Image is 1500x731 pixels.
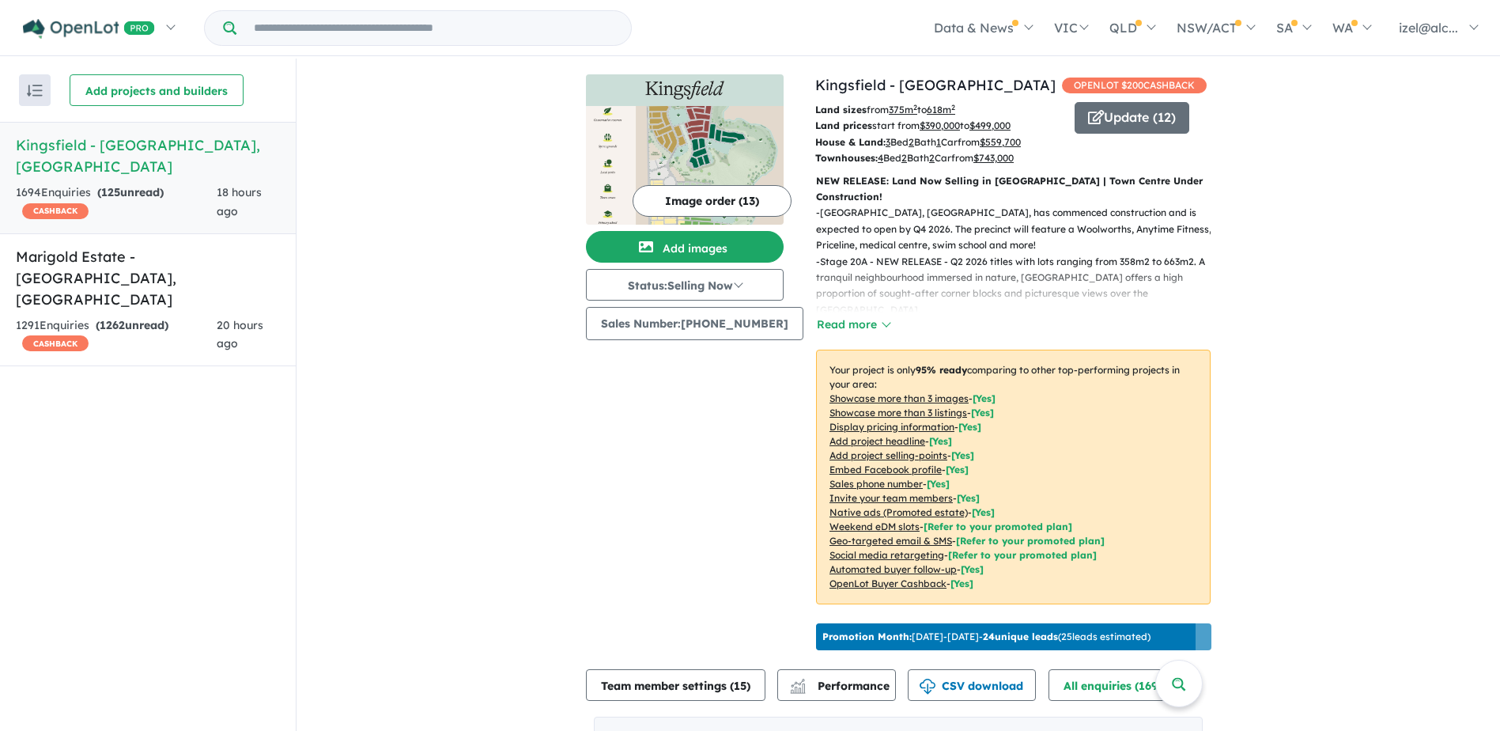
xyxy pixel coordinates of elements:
[240,11,628,45] input: Try estate name, suburb, builder or developer
[829,492,953,504] u: Invite your team members
[816,350,1211,604] p: Your project is only comparing to other top-performing projects in your area: - - - - - - - - - -...
[829,464,942,475] u: Embed Facebook profile
[97,185,164,199] strong: ( unread)
[815,76,1056,94] a: Kingsfield - [GEOGRAPHIC_DATA]
[815,136,886,148] b: House & Land:
[633,185,792,217] button: Image order (13)
[829,563,957,575] u: Automated buyer follow-up
[16,134,280,177] h5: Kingsfield - [GEOGRAPHIC_DATA] , [GEOGRAPHIC_DATA]
[917,104,955,116] span: to
[889,104,917,116] u: 375 m
[22,335,89,351] span: CASHBACK
[829,521,920,532] u: Weekend eDM slots
[23,19,155,39] img: Openlot PRO Logo White
[829,478,923,490] u: Sales phone number
[909,136,914,148] u: 2
[16,184,217,222] div: 1694 Enquir ies
[908,669,1036,701] button: CSV download
[829,549,944,561] u: Social media retargeting
[16,246,280,310] h5: Marigold Estate - [GEOGRAPHIC_DATA] , [GEOGRAPHIC_DATA]
[956,535,1105,547] span: [Refer to your promoted plan]
[924,521,1072,532] span: [Refer to your promoted plan]
[815,152,878,164] b: Townhouses:
[960,119,1011,131] span: to
[822,631,912,642] b: Promotion Month:
[586,669,765,701] button: Team member settings (15)
[815,104,867,116] b: Land sizes
[790,684,806,694] img: bar-chart.svg
[913,103,917,112] sup: 2
[1399,20,1458,36] span: izel@alc...
[1048,669,1192,701] button: All enquiries (1694)
[816,205,1223,253] p: - [GEOGRAPHIC_DATA], [GEOGRAPHIC_DATA], has commenced construction and is expected to open by Q4 ...
[927,104,955,116] u: 618 m
[792,679,890,693] span: Performance
[777,669,896,701] button: Performance
[96,318,168,332] strong: ( unread)
[972,506,995,518] span: [Yes]
[920,679,935,695] img: download icon
[971,407,994,419] span: [ Yes ]
[586,307,803,340] button: Sales Number:[PHONE_NUMBER]
[586,106,784,225] img: Kingsfield - Sunbury
[961,563,984,575] span: [Yes]
[886,136,890,148] u: 3
[901,152,907,164] u: 2
[829,449,947,461] u: Add project selling-points
[816,254,1223,319] p: - Stage 20A - NEW RELEASE - Q2 2026 titles with lots ranging from 358m2 to 663m2. A tranquil neig...
[927,478,950,490] span: [ Yes ]
[957,492,980,504] span: [ Yes ]
[920,119,960,131] u: $ 390,000
[829,421,954,433] u: Display pricing information
[27,85,43,97] img: sort.svg
[948,549,1097,561] span: [Refer to your promoted plan]
[816,173,1211,206] p: NEW RELEASE: Land Now Selling in [GEOGRAPHIC_DATA] | Town Centre Under Construction!
[829,407,967,419] u: Showcase more than 3 listings
[586,74,784,225] a: Kingsfield - Sunbury LogoKingsfield - Sunbury
[586,231,784,263] button: Add images
[829,506,968,518] u: Native ads (Promoted estate)
[983,631,1058,642] b: 24 unique leads
[829,535,952,547] u: Geo-targeted email & SMS
[815,134,1063,150] p: Bed Bath Car from
[929,435,952,447] span: [ Yes ]
[217,318,263,351] span: 20 hours ago
[929,152,935,164] u: 2
[973,392,996,404] span: [ Yes ]
[791,679,805,687] img: line-chart.svg
[16,316,217,354] div: 1291 Enquir ies
[100,318,125,332] span: 1262
[969,119,1011,131] u: $ 499,000
[816,316,890,334] button: Read more
[951,449,974,461] span: [ Yes ]
[958,421,981,433] span: [ Yes ]
[815,150,1063,166] p: Bed Bath Car from
[734,679,746,693] span: 15
[815,102,1063,118] p: from
[1062,78,1207,93] span: OPENLOT $ 200 CASHBACK
[950,578,973,589] span: [Yes]
[946,464,969,475] span: [ Yes ]
[916,364,967,376] b: 95 % ready
[586,269,784,301] button: Status:Selling Now
[951,103,955,112] sup: 2
[217,185,262,218] span: 18 hours ago
[101,185,120,199] span: 125
[815,119,872,131] b: Land prices
[70,74,244,106] button: Add projects and builders
[1075,102,1189,134] button: Update (12)
[815,118,1063,134] p: start from
[936,136,941,148] u: 1
[829,435,925,447] u: Add project headline
[829,578,946,589] u: OpenLot Buyer Cashback
[829,392,969,404] u: Showcase more than 3 images
[980,136,1021,148] u: $ 559,700
[822,630,1151,644] p: [DATE] - [DATE] - ( 25 leads estimated)
[878,152,883,164] u: 4
[973,152,1014,164] u: $ 743,000
[22,203,89,219] span: CASHBACK
[592,81,777,100] img: Kingsfield - Sunbury Logo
